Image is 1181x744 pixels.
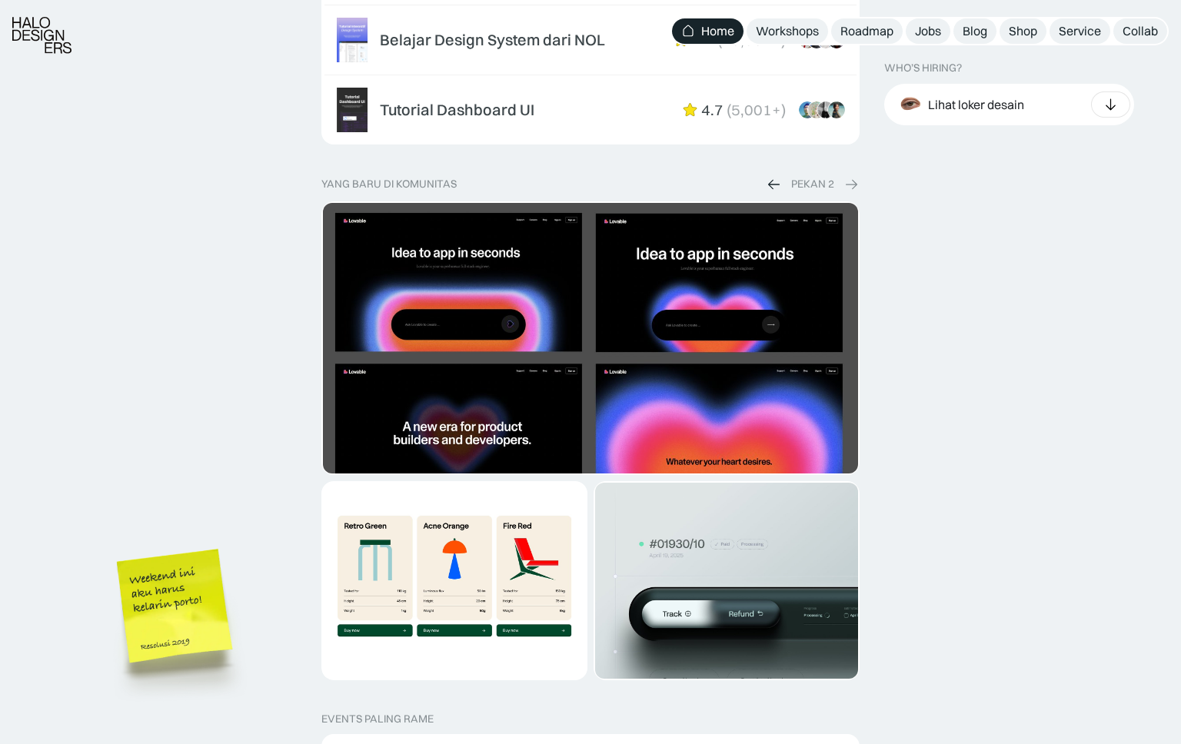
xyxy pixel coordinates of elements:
[731,101,781,119] div: 5,001+
[1000,18,1046,44] a: Shop
[831,18,903,44] a: Roadmap
[915,23,941,39] div: Jobs
[884,61,962,75] div: WHO’S HIRING?
[1113,18,1167,44] a: Collab
[756,23,819,39] div: Workshops
[672,18,744,44] a: Home
[323,203,858,669] img: Dynamic Image
[928,96,1024,112] div: Lihat loker desain
[380,31,605,49] div: Belajar Design System dari NOL
[747,18,828,44] a: Workshops
[324,78,857,141] a: Tutorial Dashboard UI4.7(5,001+)
[321,712,434,726] div: EVENTS PALING RAME
[1050,18,1110,44] a: Service
[701,101,724,119] div: 4.7
[1009,23,1037,39] div: Shop
[321,201,860,680] div: 2 of 2
[321,201,860,475] a: Dynamic Image
[701,23,734,39] div: Home
[324,8,857,71] a: Belajar Design System dari NOL4.7(10,001+)
[594,481,860,680] a: Dynamic Image
[727,101,731,119] div: (
[953,18,996,44] a: Blog
[906,18,950,44] a: Jobs
[1059,23,1101,39] div: Service
[791,178,834,191] div: PEKAN 2
[380,101,534,119] div: Tutorial Dashboard UI
[781,101,786,119] div: )
[323,483,586,669] img: Dynamic Image
[321,178,457,191] div: yang baru di komunitas
[1123,23,1158,39] div: Collab
[321,481,587,680] a: Dynamic Image
[840,23,893,39] div: Roadmap
[963,23,987,39] div: Blog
